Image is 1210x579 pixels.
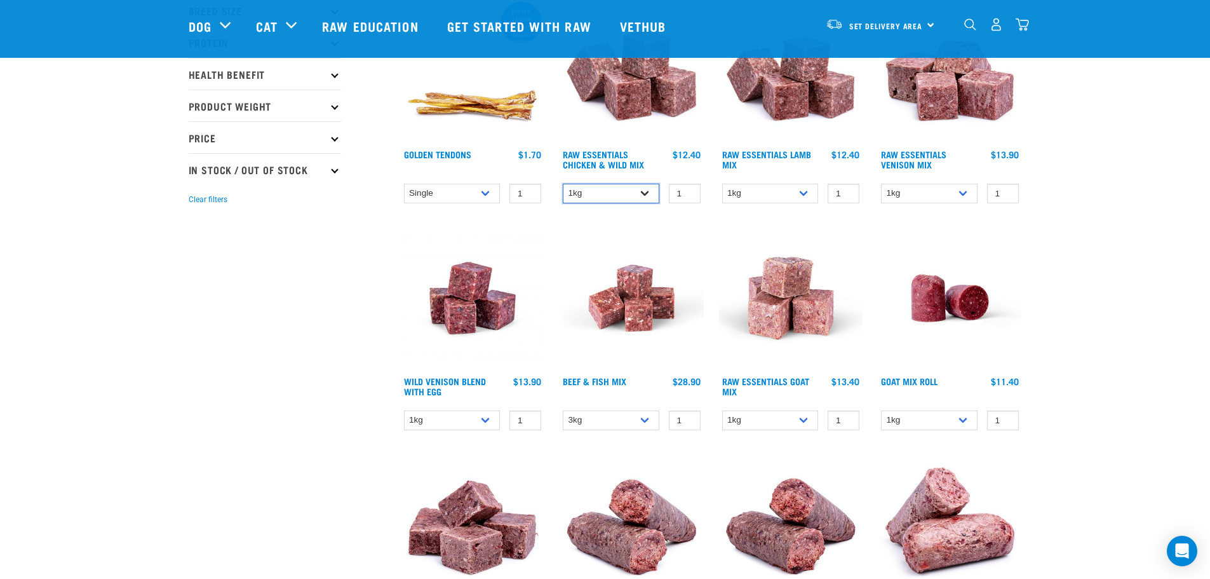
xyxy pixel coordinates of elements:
input: 1 [509,411,541,430]
a: Wild Venison Blend with Egg [404,379,486,393]
a: Get started with Raw [434,1,607,51]
p: Product Weight [189,90,341,121]
p: Health Benefit [189,58,341,90]
a: Raw Essentials Lamb Mix [722,152,811,167]
div: Open Intercom Messenger [1167,536,1197,566]
div: $12.40 [831,149,859,160]
img: home-icon-1@2x.png [964,18,976,31]
a: Cat [256,17,278,36]
input: 1 [987,184,1019,203]
a: Beef & Fish Mix [563,379,626,383]
img: user.png [990,18,1003,31]
img: home-icon@2x.png [1016,18,1029,31]
input: 1 [509,184,541,203]
div: $13.90 [991,149,1019,160]
div: $11.40 [991,376,1019,386]
a: Vethub [607,1,682,51]
p: Price [189,121,341,153]
input: 1 [669,184,701,203]
a: Raw Essentials Goat Mix [722,379,809,393]
img: Beef Mackerel 1 [560,226,704,371]
img: Venison Egg 1616 [401,226,545,371]
img: Raw Essentials Chicken Lamb Beef Bulk Minced Raw Dog Food Roll Unwrapped [878,226,1022,371]
a: Goat Mix Roll [881,379,938,383]
input: 1 [987,411,1019,430]
p: In Stock / Out Of Stock [189,153,341,185]
div: $12.40 [673,149,701,160]
a: Dog [189,17,212,36]
input: 1 [828,184,859,203]
button: Clear filters [189,194,227,205]
div: $13.40 [831,376,859,386]
a: Raw Essentials Venison Mix [881,152,946,167]
img: Goat M Ix 38448 [719,226,863,371]
input: 1 [669,411,701,430]
a: Raw Essentials Chicken & Wild Mix [563,152,644,167]
a: Raw Education [309,1,434,51]
span: Set Delivery Area [849,24,923,28]
div: $28.90 [673,376,701,386]
a: Golden Tendons [404,152,471,156]
input: 1 [828,411,859,430]
div: $1.70 [518,149,541,160]
img: van-moving.png [826,18,843,30]
div: $13.90 [513,376,541,386]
